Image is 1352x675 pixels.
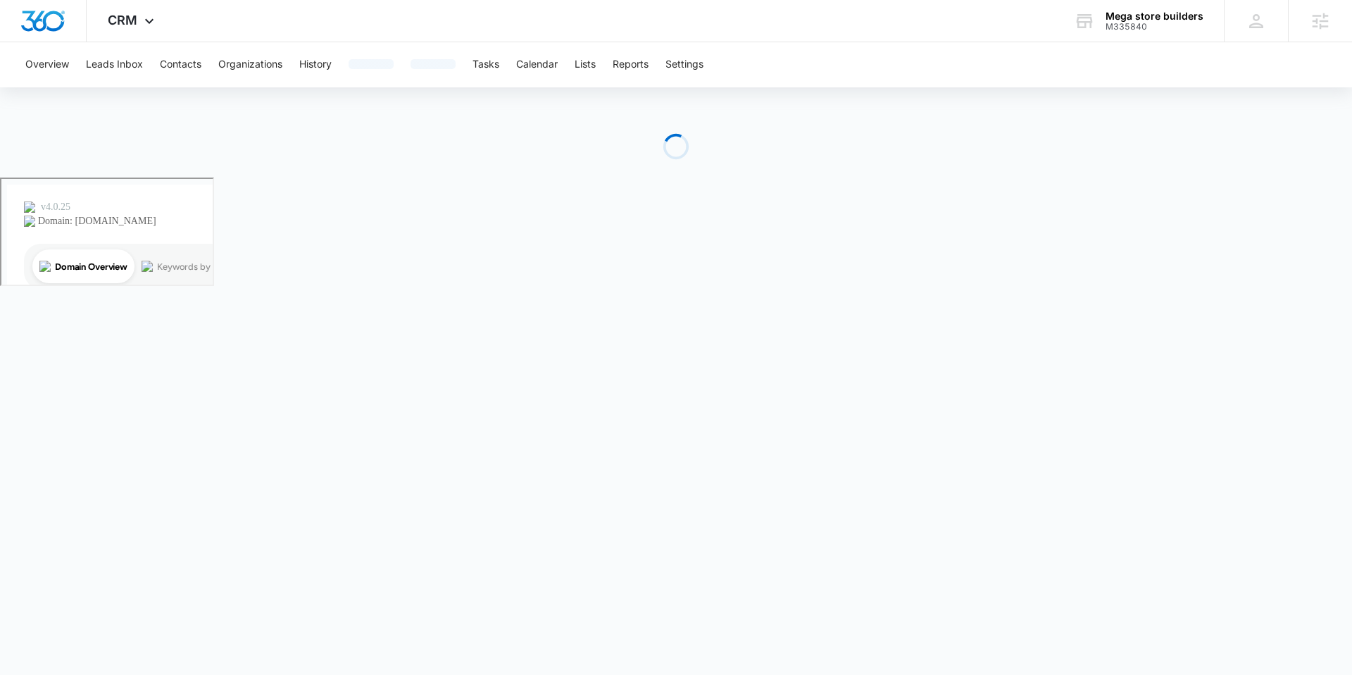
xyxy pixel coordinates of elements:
div: account id [1106,22,1203,32]
button: Organizations [218,42,282,87]
button: Lists [575,42,596,87]
img: website_grey.svg [23,37,34,48]
img: tab_keywords_by_traffic_grey.svg [140,82,151,93]
button: Tasks [472,42,499,87]
button: History [299,42,332,87]
span: CRM [108,13,137,27]
div: Domain Overview [54,83,126,92]
button: Leads Inbox [86,42,143,87]
img: logo_orange.svg [23,23,34,34]
button: Calendar [516,42,558,87]
div: Keywords by Traffic [156,83,237,92]
button: Contacts [160,42,201,87]
img: tab_domain_overview_orange.svg [38,82,49,93]
div: Domain: [DOMAIN_NAME] [37,37,155,48]
button: Reports [613,42,649,87]
button: Settings [665,42,703,87]
div: v 4.0.25 [39,23,69,34]
button: Overview [25,42,69,87]
div: account name [1106,11,1203,22]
